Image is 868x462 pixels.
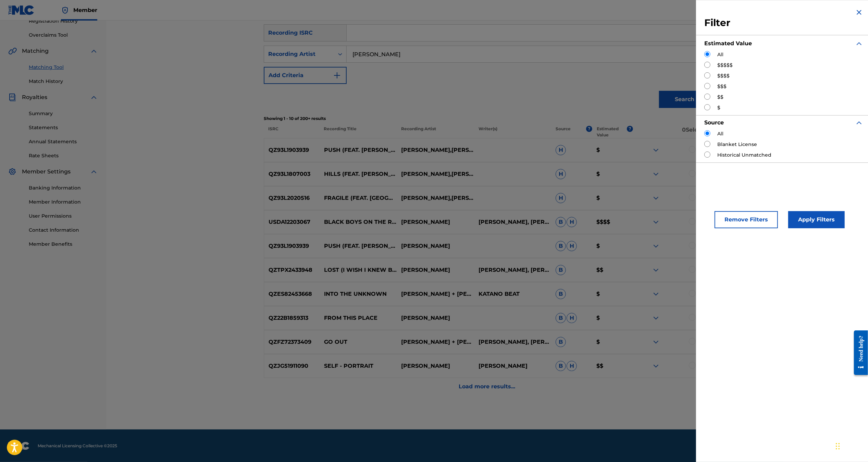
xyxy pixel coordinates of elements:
[264,146,320,154] p: QZ93L1903939
[333,71,341,80] img: 9d2ae6d4665cec9f34b9.svg
[717,72,730,80] label: $$$$
[556,241,566,251] span: B
[652,266,660,274] img: expand
[652,314,660,322] img: expand
[474,266,551,274] p: [PERSON_NAME], [PERSON_NAME]
[29,138,98,145] a: Annual Statements
[717,83,727,90] label: $$$
[717,104,720,111] label: $
[264,170,320,178] p: QZ93L1807003
[836,436,840,457] div: Drag
[474,290,551,298] p: KATANO BEAT
[264,362,320,370] p: QZJG51911090
[264,67,347,84] button: Add Criteria
[264,194,320,202] p: QZ93L2020516
[474,126,551,138] p: Writer(s)
[592,362,633,370] p: $$
[556,265,566,275] span: B
[8,47,17,55] img: Matching
[652,290,660,298] img: expand
[264,242,320,250] p: QZ93L1903939
[8,168,16,176] img: Member Settings
[704,17,863,29] h3: Filter
[22,93,47,101] span: Royalties
[29,17,98,25] a: Registration History
[319,126,397,138] p: Recording Title
[264,266,320,274] p: QZTPX2433948
[556,361,566,371] span: B
[592,314,633,322] p: $
[652,362,660,370] img: expand
[264,3,710,111] form: Search Form
[592,146,633,154] p: $
[834,429,868,462] iframe: Chat Widget
[717,151,771,159] label: Historical Unmatched
[567,217,577,227] span: H
[73,6,97,14] span: Member
[704,119,724,126] strong: Source
[652,338,660,346] img: expand
[586,126,592,132] span: ?
[556,337,566,347] span: B
[61,6,69,14] img: Top Rightsholder
[38,443,117,449] span: Mechanical Licensing Collective © 2025
[849,325,868,380] iframe: Resource Center
[397,314,474,322] p: [PERSON_NAME]
[29,184,98,192] a: Banking Information
[592,170,633,178] p: $
[8,442,29,450] img: logo
[22,47,49,55] span: Matching
[567,241,577,251] span: H
[268,50,330,58] div: Recording Artist
[633,126,710,138] p: 0 Selected
[264,338,320,346] p: QZFZ72373409
[652,146,660,154] img: expand
[320,242,397,250] p: PUSH (FEAT. [PERSON_NAME])
[556,289,566,299] span: B
[8,5,35,15] img: MLC Logo
[717,51,723,58] label: All
[592,242,633,250] p: $
[320,314,397,322] p: FROM THIS PLACE
[320,290,397,298] p: INTO THE UNKNOWN
[717,130,723,137] label: All
[29,241,98,248] a: Member Benefits
[320,170,397,178] p: HILLS (FEAT. [PERSON_NAME])
[652,194,660,202] img: expand
[29,64,98,71] a: Matching Tool
[320,266,397,274] p: LOST (I WISH I KNEW BACK THEN)
[652,218,660,226] img: expand
[556,313,566,323] span: B
[592,218,633,226] p: $$$$
[556,169,566,179] span: H
[556,217,566,227] span: B
[855,119,863,127] img: expand
[397,194,474,202] p: [PERSON_NAME],[PERSON_NAME]
[592,338,633,346] p: $
[474,338,551,346] p: [PERSON_NAME], [PERSON_NAME]
[715,211,778,228] button: Remove Filters
[264,218,320,226] p: USDA12203067
[474,362,551,370] p: [PERSON_NAME]
[29,78,98,85] a: Match History
[397,290,474,298] p: [PERSON_NAME] + [PERSON_NAME]
[264,290,320,298] p: QZES82453668
[717,141,757,148] label: Blanket License
[704,40,752,47] strong: Estimated Value
[8,93,16,101] img: Royalties
[567,313,577,323] span: H
[567,361,577,371] span: H
[397,126,474,138] p: Recording Artist
[264,314,320,322] p: QZ22B1859313
[717,94,723,101] label: $$
[627,126,633,132] span: ?
[556,193,566,203] span: H
[592,290,633,298] p: $
[397,266,474,274] p: [PERSON_NAME]
[459,382,516,391] p: Load more results...
[659,91,710,108] button: Search
[29,198,98,206] a: Member Information
[397,338,474,346] p: [PERSON_NAME] + [PERSON_NAME]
